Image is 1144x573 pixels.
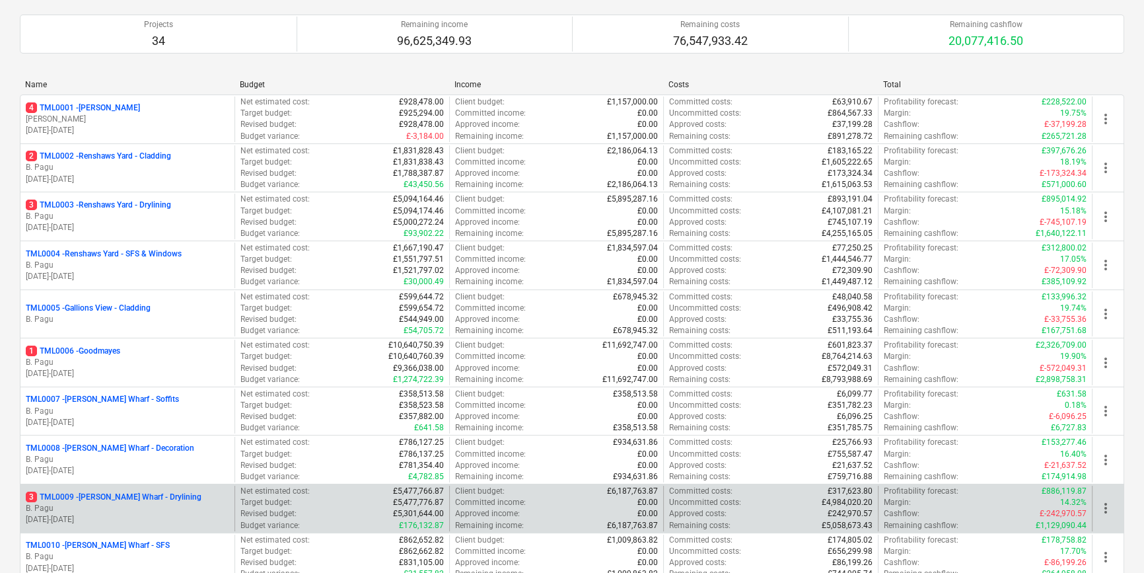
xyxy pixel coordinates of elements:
p: Budget variance : [240,131,300,142]
span: 1 [26,346,37,356]
p: £1,834,597.04 [607,243,658,254]
p: Remaining costs : [669,228,731,239]
p: Cashflow : [884,411,919,422]
p: 17.05% [1060,254,1087,265]
p: £934,631.86 [613,437,658,448]
p: [DATE] - [DATE] [26,271,229,282]
p: £631.58 [1057,389,1087,400]
p: Remaining cashflow [948,19,1023,30]
p: £8,764,214.63 [822,351,873,362]
p: Client budget : [455,291,505,303]
p: 34 [144,33,173,49]
p: £0.00 [637,206,658,217]
p: B. Pagu [26,551,229,562]
div: TML0005 -Gallions View - CladdingB. Pagu [26,303,229,325]
p: Margin : [884,303,911,314]
p: £167,751.68 [1042,325,1087,336]
p: £11,692,747.00 [602,340,658,351]
p: £10,640,750.39 [388,340,444,351]
p: Client budget : [455,340,505,351]
p: 19.90% [1060,351,1087,362]
p: £1,605,222.65 [822,157,873,168]
p: Remaining costs [673,19,748,30]
span: 3 [26,200,37,210]
p: Approved costs : [669,119,727,130]
p: £-33,755.36 [1044,314,1087,325]
p: [DATE] - [DATE] [26,222,229,233]
span: more_vert [1098,500,1114,516]
p: £496,908.42 [828,303,873,314]
p: Margin : [884,206,911,217]
p: £48,040.58 [832,291,873,303]
p: £265,721.28 [1042,131,1087,142]
p: £358,513.58 [613,389,658,400]
p: Remaining costs : [669,276,731,287]
p: £351,785.75 [828,422,873,434]
p: £30,000.49 [404,276,444,287]
p: B. Pagu [26,211,229,222]
p: £153,277.46 [1042,437,1087,448]
p: Remaining income : [455,422,524,434]
p: Cashflow : [884,314,919,325]
p: £351,782.23 [828,400,873,411]
div: 3TML0009 -[PERSON_NAME] Wharf - DryliningB. Pagu[DATE]-[DATE] [26,492,229,525]
p: Net estimated cost : [240,243,310,254]
p: Approved income : [455,168,520,179]
p: Revised budget : [240,363,297,374]
p: £0.00 [637,254,658,265]
p: Committed costs : [669,243,733,254]
p: £544,949.00 [399,314,444,325]
p: Client budget : [455,96,505,108]
p: £-572,049.31 [1040,363,1087,374]
p: Net estimated cost : [240,145,310,157]
p: Uncommitted costs : [669,303,741,314]
p: £0.00 [637,108,658,119]
p: Client budget : [455,243,505,254]
p: £0.00 [637,303,658,314]
p: [DATE] - [DATE] [26,368,229,379]
p: Uncommitted costs : [669,108,741,119]
p: £358,513.58 [613,422,658,434]
p: £397,676.26 [1042,145,1087,157]
span: more_vert [1098,257,1114,273]
p: Budget variance : [240,179,300,190]
p: £25,766.93 [832,437,873,448]
p: £572,049.31 [828,363,873,374]
p: £1,831,828.43 [393,145,444,157]
div: Income [454,80,659,89]
p: £4,255,165.05 [822,228,873,239]
p: [DATE] - [DATE] [26,125,229,136]
p: £385,109.92 [1042,276,1087,287]
p: Target budget : [240,108,292,119]
p: Uncommitted costs : [669,351,741,362]
p: Uncommitted costs : [669,206,741,217]
p: B. Pagu [26,454,229,465]
p: TML0003 - Renshaws Yard - Drylining [26,200,171,211]
p: £5,895,287.16 [607,194,658,205]
p: [DATE] - [DATE] [26,174,229,185]
p: Approved costs : [669,265,727,276]
p: Budget variance : [240,276,300,287]
p: Net estimated cost : [240,389,310,400]
p: Net estimated cost : [240,194,310,205]
p: £893,191.04 [828,194,873,205]
p: £6,096.25 [837,411,873,422]
p: TML0001 - [PERSON_NAME] [26,102,140,114]
p: Revised budget : [240,119,297,130]
p: 19.74% [1060,303,1087,314]
p: £1,667,190.47 [393,243,444,254]
p: £5,094,174.46 [393,206,444,217]
p: Uncommitted costs : [669,254,741,265]
p: B. Pagu [26,406,229,417]
p: £641.58 [414,422,444,434]
p: £6,727.83 [1051,422,1087,434]
p: TML0008 - [PERSON_NAME] Wharf - Decoration [26,443,194,454]
p: £1,157,000.00 [607,131,658,142]
p: Net estimated cost : [240,291,310,303]
p: £0.00 [637,314,658,325]
p: £2,186,064.13 [607,145,658,157]
p: £2,186,064.13 [607,179,658,190]
p: £5,895,287.16 [607,228,658,239]
p: £928,478.00 [399,96,444,108]
p: Target budget : [240,400,292,411]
